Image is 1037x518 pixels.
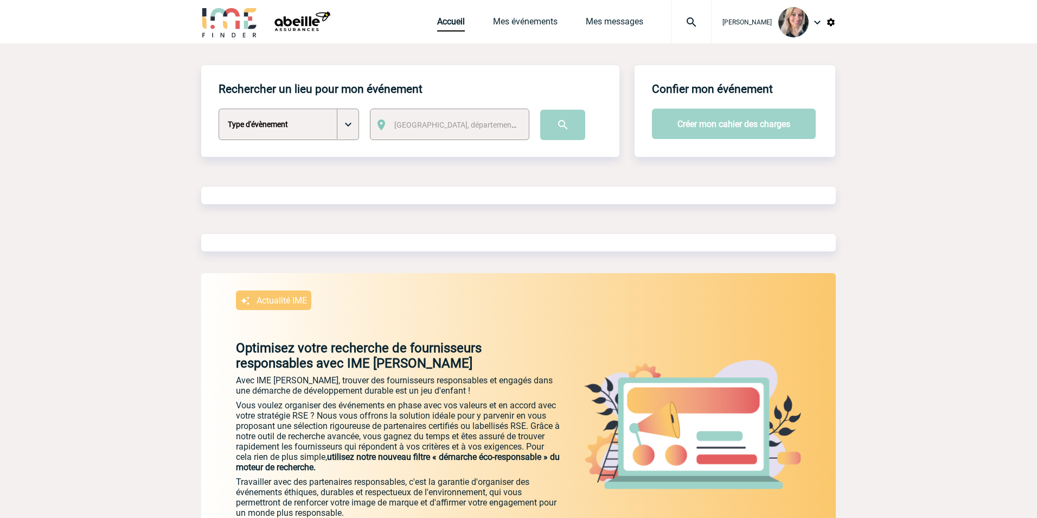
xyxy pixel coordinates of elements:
img: IME-Finder [201,7,258,37]
h4: Rechercher un lieu pour mon événement [219,83,423,96]
span: [GEOGRAPHIC_DATA], département, région... [394,121,545,129]
button: Créer mon cahier des charges [652,109,816,139]
p: Avec IME [PERSON_NAME], trouver des fournisseurs responsables et engagés dans une démarche de dév... [236,375,561,396]
p: Actualité IME [257,295,307,306]
span: [PERSON_NAME] [722,18,772,26]
a: Mes messages [586,16,643,31]
p: Optimisez votre recherche de fournisseurs responsables avec IME [PERSON_NAME] [201,340,561,371]
h4: Confier mon événement [652,83,773,96]
img: actu.png [584,360,801,489]
a: Accueil [437,16,465,31]
p: Travailler avec des partenaires responsables, c'est la garantie d'organiser des événements éthiqu... [236,477,561,518]
a: Mes événements [493,16,558,31]
p: Vous voulez organiser des événements en phase avec vos valeurs et en accord avec votre stratégie ... [236,400,561,472]
img: 129785-0.jpg [778,7,809,37]
input: Submit [540,110,585,140]
span: utilisez notre nouveau filtre « démarche éco-responsable » du moteur de recherche. [236,452,560,472]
